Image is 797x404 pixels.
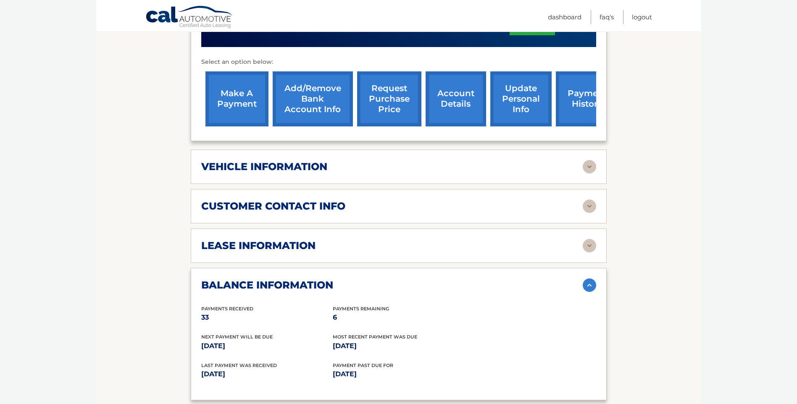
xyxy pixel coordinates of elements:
[201,279,333,291] h2: balance information
[201,57,596,67] p: Select an option below:
[548,10,581,24] a: Dashboard
[205,71,268,126] a: make a payment
[333,362,393,368] span: Payment past due for
[357,71,421,126] a: request purchase price
[201,340,333,352] p: [DATE]
[583,278,596,292] img: accordion-active.svg
[333,368,464,380] p: [DATE]
[273,71,353,126] a: Add/Remove bank account info
[201,239,316,252] h2: lease information
[583,199,596,213] img: accordion-rest.svg
[145,5,234,30] a: Cal Automotive
[201,334,273,340] span: Next Payment will be due
[426,71,486,126] a: account details
[333,334,417,340] span: Most Recent Payment Was Due
[333,340,464,352] p: [DATE]
[632,10,652,24] a: Logout
[201,306,253,312] span: Payments Received
[201,368,333,380] p: [DATE]
[201,312,333,323] p: 33
[490,71,552,126] a: update personal info
[201,160,327,173] h2: vehicle information
[583,160,596,173] img: accordion-rest.svg
[556,71,619,126] a: payment history
[333,306,389,312] span: Payments Remaining
[333,312,464,323] p: 6
[583,239,596,252] img: accordion-rest.svg
[201,200,345,212] h2: customer contact info
[201,362,277,368] span: Last Payment was received
[600,10,614,24] a: FAQ's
